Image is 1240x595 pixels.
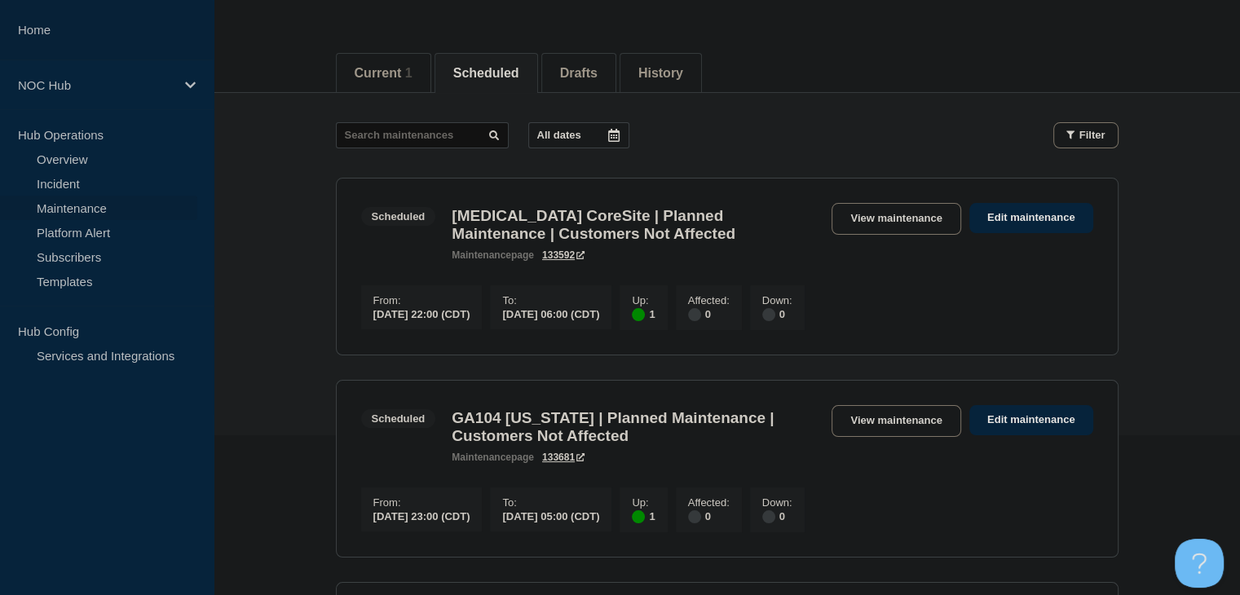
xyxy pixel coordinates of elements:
[542,249,585,261] a: 133592
[452,409,815,445] h3: GA104 [US_STATE] | Planned Maintenance | Customers Not Affected
[688,510,701,523] div: disabled
[452,452,511,463] span: maintenance
[373,306,470,320] div: [DATE] 22:00 (CDT)
[632,308,645,321] div: up
[832,203,960,235] a: View maintenance
[560,66,598,81] button: Drafts
[632,306,655,321] div: 1
[688,308,701,321] div: disabled
[688,294,730,306] p: Affected :
[762,294,792,306] p: Down :
[632,509,655,523] div: 1
[1053,122,1119,148] button: Filter
[969,405,1093,435] a: Edit maintenance
[452,249,511,261] span: maintenance
[537,129,581,141] p: All dates
[632,294,655,306] p: Up :
[373,294,470,306] p: From :
[373,496,470,509] p: From :
[372,210,426,223] div: Scheduled
[453,66,519,81] button: Scheduled
[405,66,413,80] span: 1
[632,496,655,509] p: Up :
[832,405,960,437] a: View maintenance
[632,510,645,523] div: up
[336,122,509,148] input: Search maintenances
[762,306,792,321] div: 0
[1175,539,1224,588] iframe: Help Scout Beacon - Open
[502,496,599,509] p: To :
[452,452,534,463] p: page
[688,496,730,509] p: Affected :
[502,509,599,522] div: [DATE] 05:00 (CDT)
[372,412,426,425] div: Scheduled
[762,510,775,523] div: disabled
[373,509,470,522] div: [DATE] 23:00 (CDT)
[452,249,534,261] p: page
[18,78,174,92] p: NOC Hub
[502,306,599,320] div: [DATE] 06:00 (CDT)
[762,496,792,509] p: Down :
[969,203,1093,233] a: Edit maintenance
[762,509,792,523] div: 0
[688,306,730,321] div: 0
[542,452,585,463] a: 133681
[528,122,629,148] button: All dates
[502,294,599,306] p: To :
[452,207,815,243] h3: [MEDICAL_DATA] CoreSite | Planned Maintenance | Customers Not Affected
[355,66,413,81] button: Current 1
[638,66,683,81] button: History
[688,509,730,523] div: 0
[1079,129,1105,141] span: Filter
[762,308,775,321] div: disabled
